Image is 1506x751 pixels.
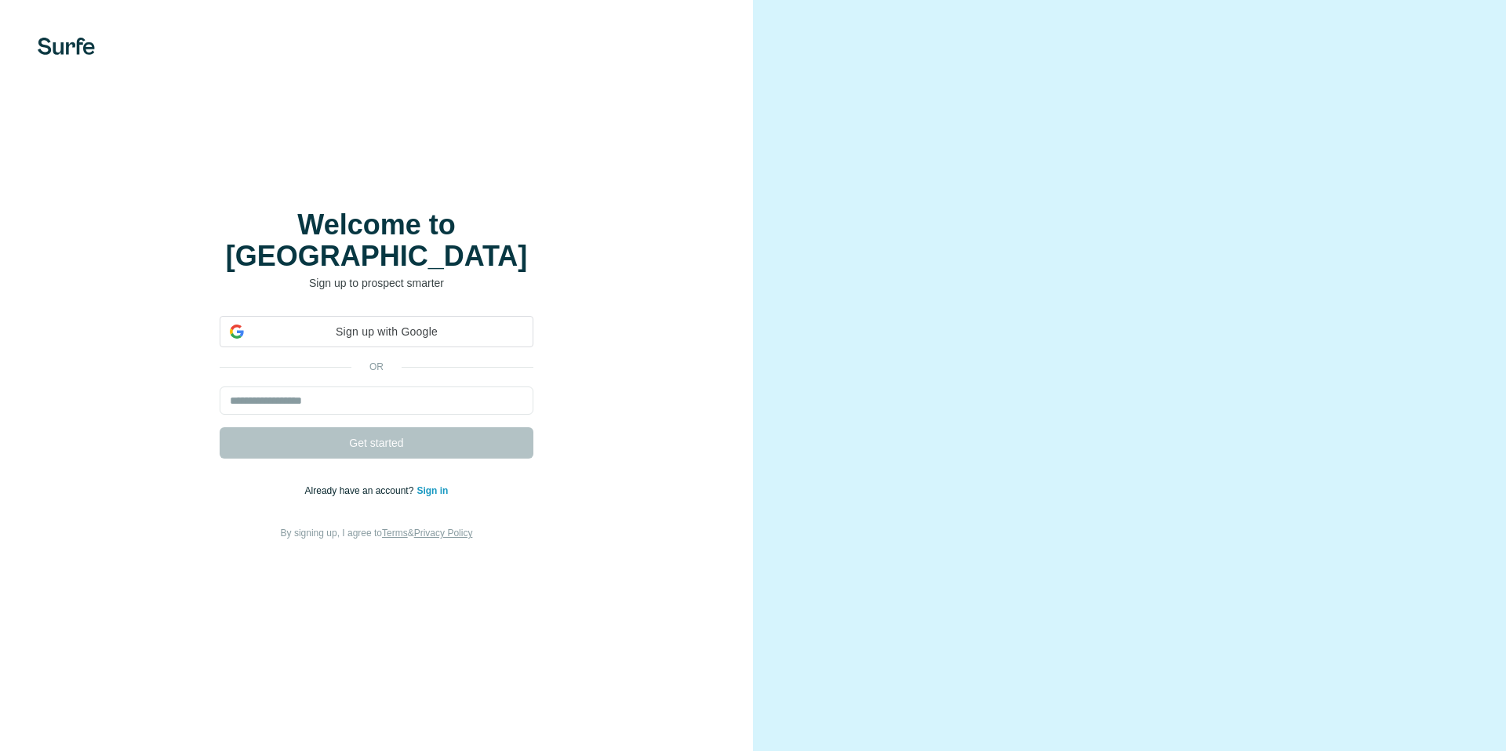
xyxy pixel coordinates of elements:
span: By signing up, I agree to & [281,528,473,539]
a: Terms [382,528,408,539]
img: Surfe's logo [38,38,95,55]
a: Privacy Policy [414,528,473,539]
span: Sign up with Google [250,324,523,340]
p: Sign up to prospect smarter [220,275,533,291]
h1: Welcome to [GEOGRAPHIC_DATA] [220,209,533,272]
div: Sign up with Google [220,316,533,347]
a: Sign in [417,485,448,496]
span: Already have an account? [305,485,417,496]
p: or [351,360,402,374]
